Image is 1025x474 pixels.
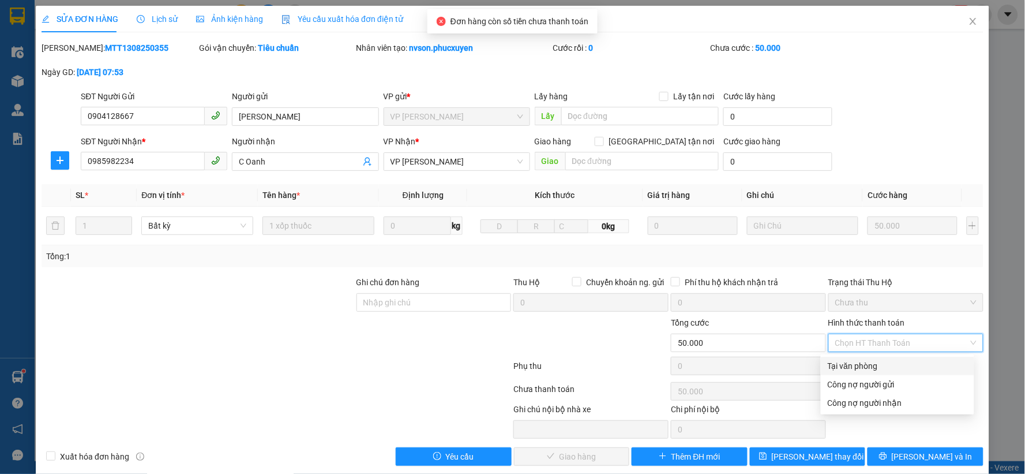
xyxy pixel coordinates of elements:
input: Cước giao hàng [723,152,832,171]
div: Trạng thái Thu Hộ [828,276,983,289]
span: info-circle [136,453,144,461]
b: 0 [589,43,594,53]
span: Ảnh kiện hàng [196,14,263,24]
input: Dọc đường [565,152,719,170]
input: D [480,219,518,233]
span: Đơn vị tính [141,191,185,200]
span: edit [42,15,50,23]
div: Cước gửi hàng sẽ được ghi vào công nợ của người gửi [821,375,974,394]
span: Lấy tận nơi [669,90,719,103]
input: Dọc đường [561,107,719,125]
span: phone [211,156,220,165]
span: VP Nhận [384,137,416,146]
label: Cước lấy hàng [723,92,775,101]
span: [PERSON_NAME] và In [892,450,973,463]
b: 50.000 [755,43,780,53]
button: plus [51,151,69,170]
button: exclamation-circleYêu cầu [396,447,512,466]
span: SL [76,191,85,200]
span: Lấy hàng [535,92,568,101]
img: logo [7,65,31,121]
span: VP Hạ Long [391,153,523,170]
span: picture [196,15,204,23]
div: Chưa thanh toán [512,383,670,403]
input: VD: Bàn, Ghế [262,217,374,235]
span: Phí thu hộ khách nhận trả [680,276,783,289]
span: Tổng cước [671,318,709,327]
button: delete [46,217,65,235]
img: icon [281,15,291,24]
span: save [759,452,767,461]
div: SĐT Người Nhận [81,135,227,148]
span: [GEOGRAPHIC_DATA] tận nơi [604,135,719,148]
button: plus [967,217,979,235]
span: user-add [363,157,372,166]
div: Người nhận [232,135,378,148]
b: nvson.phucxuyen [410,43,474,53]
span: Gửi hàng Hạ Long: Hotline: [41,54,176,74]
th: Ghi chú [742,184,863,207]
b: Tiêu chuẩn [258,43,299,53]
span: Bất kỳ [148,217,246,234]
div: Nhân viên tạo: [356,42,551,54]
div: Cước gửi hàng sẽ được ghi vào công nợ của người nhận [821,394,974,412]
div: Ngày GD: [42,66,197,79]
span: Lịch sử [137,14,178,24]
strong: 024 3236 3236 - [33,21,183,41]
strong: 0888 827 827 - 0848 827 827 [93,31,185,51]
strong: 0886 027 027 [98,65,149,74]
div: Cước rồi : [553,42,708,54]
button: checkGiao hàng [514,447,630,466]
div: Ghi chú nội bộ nhà xe [513,403,669,420]
span: Thêm ĐH mới [671,450,720,463]
span: Xuất hóa đơn hàng [55,450,134,463]
span: exclamation-circle [433,452,441,461]
span: Chưa thu [835,294,977,311]
span: Kích thước [535,191,575,200]
button: save[PERSON_NAME] thay đổi [750,447,866,466]
input: R [517,219,555,233]
div: Người gửi [232,90,378,103]
input: C [554,219,588,233]
span: close-circle [437,17,446,26]
div: Phụ thu [512,360,670,380]
span: Yêu cầu xuất hóa đơn điện tử [281,14,403,24]
label: Ghi chú đơn hàng [356,278,420,287]
button: printer[PERSON_NAME] và In [868,447,983,466]
div: Công nợ người gửi [828,378,967,391]
span: Chọn HT Thanh Toán [835,334,977,352]
span: Giá trị hàng [648,191,690,200]
button: Close [957,6,989,38]
div: Chưa cước : [710,42,865,54]
span: Tên hàng [262,191,300,200]
span: 0kg [588,219,630,233]
b: MTT1308250355 [105,43,168,53]
span: printer [879,452,887,461]
input: 0 [648,217,738,235]
strong: 02033 616 626 - [115,54,176,64]
label: Cước giao hàng [723,137,780,146]
button: plusThêm ĐH mới [632,447,748,466]
span: plus [51,156,69,165]
input: Cước lấy hàng [723,107,832,126]
div: Công nợ người nhận [828,397,967,409]
span: [PERSON_NAME] thay đổi [772,450,864,463]
strong: 0963 662 662 - 0898 662 662 [83,77,182,98]
div: Tổng: 1 [46,250,396,263]
div: Tại văn phòng [828,360,967,372]
div: Gói vận chuyển: [199,42,354,54]
span: phone [211,111,220,120]
span: clock-circle [137,15,145,23]
span: SỬA ĐƠN HÀNG [42,14,118,24]
span: kg [451,217,463,235]
span: Thu Hộ [513,278,540,287]
span: Gửi hàng Lào Cai/Sapa: [35,77,182,98]
span: Định lượng [403,191,444,200]
span: Gửi hàng [GEOGRAPHIC_DATA]: Hotline: [33,21,185,51]
input: Ghi Chú [747,217,859,235]
div: [PERSON_NAME]: [42,42,197,54]
strong: Công ty TNHH Phúc Xuyên [44,6,173,18]
b: [DATE] 07:53 [77,68,123,77]
span: plus [659,452,667,461]
span: Giao [535,152,565,170]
